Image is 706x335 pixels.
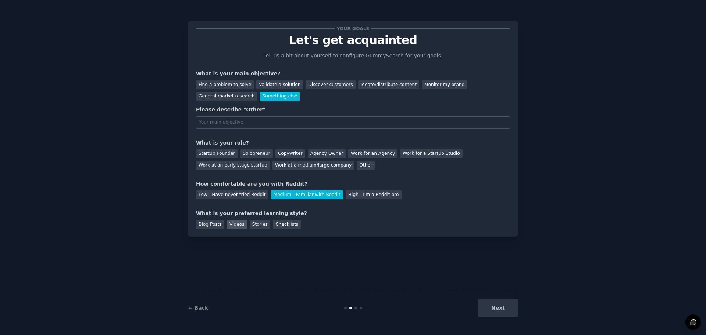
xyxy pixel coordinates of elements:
div: Discover customers [306,80,355,89]
div: High - I'm a Reddit pro [346,190,402,200]
div: What is your main objective? [196,70,510,78]
div: Monitor my brand [422,80,467,89]
div: Agency Owner [308,149,346,158]
div: Checklists [273,220,301,229]
div: What is your role? [196,139,510,147]
div: Medium - Familiar with Reddit [271,190,343,200]
p: Let's get acquainted [196,34,510,47]
div: Videos [227,220,247,229]
div: Solopreneur [240,149,272,158]
div: Blog Posts [196,220,224,229]
div: Work for a Startup Studio [400,149,462,158]
div: Stories [250,220,270,229]
div: Please describe "Other" [196,106,510,114]
div: Other [357,161,375,170]
div: What is your preferred learning style? [196,210,510,217]
div: Startup Founder [196,149,238,158]
div: Ideate/distribute content [358,80,419,89]
div: Copywriter [275,149,305,158]
div: Something else [260,92,300,101]
a: ← Back [188,305,208,311]
div: How comfortable are you with Reddit? [196,180,510,188]
div: Work for an Agency [348,149,397,158]
div: Work at an early stage startup [196,161,270,170]
div: Find a problem to solve [196,80,254,89]
p: Tell us a bit about yourself to configure GummySearch for your goals. [260,52,446,60]
input: Your main objective [196,116,510,129]
div: Validate a solution [256,80,303,89]
span: Your goals [335,25,371,32]
div: General market research [196,92,257,101]
div: Low - Have never tried Reddit [196,190,268,200]
div: Work at a medium/large company [272,161,354,170]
